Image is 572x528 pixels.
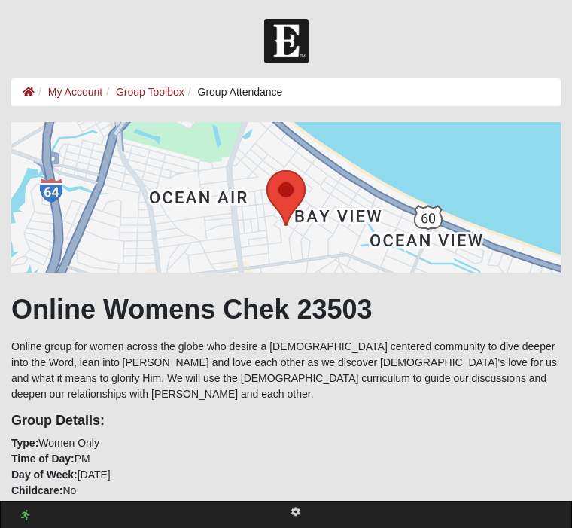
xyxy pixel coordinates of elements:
[11,484,62,496] strong: Childcare:
[11,437,38,449] strong: Type:
[11,453,75,465] strong: Time of Day:
[48,86,102,98] a: My Account
[282,502,309,523] a: Page Properties (Alt+P)
[11,293,561,325] h1: Online Womens Chek 23503
[11,413,561,429] h4: Group Details:
[11,468,78,481] strong: Day of Week:
[184,84,283,100] li: Group Attendance
[21,508,29,523] a: Web cache enabled
[264,19,309,63] img: Church of Eleven22 Logo
[116,86,184,98] a: Group Toolbox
